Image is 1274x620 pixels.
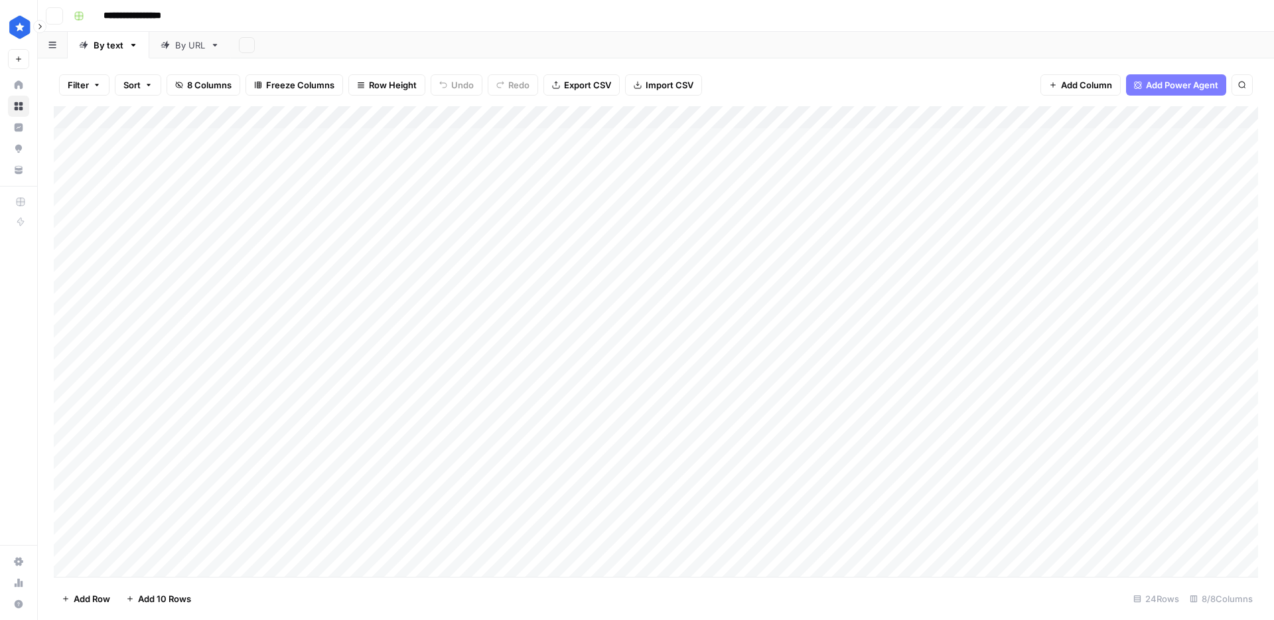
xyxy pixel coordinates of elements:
[1128,588,1184,609] div: 24 Rows
[348,74,425,96] button: Row Height
[625,74,702,96] button: Import CSV
[543,74,620,96] button: Export CSV
[167,74,240,96] button: 8 Columns
[8,117,29,138] a: Insights
[138,592,191,605] span: Add 10 Rows
[149,32,231,58] a: By URL
[8,15,32,39] img: ConsumerAffairs Logo
[488,74,538,96] button: Redo
[8,11,29,44] button: Workspace: ConsumerAffairs
[8,159,29,181] a: Your Data
[8,572,29,593] a: Usage
[8,74,29,96] a: Home
[59,74,109,96] button: Filter
[1184,588,1258,609] div: 8/8 Columns
[8,138,29,159] a: Opportunities
[8,96,29,117] a: Browse
[68,78,89,92] span: Filter
[68,32,149,58] a: By text
[115,74,161,96] button: Sort
[451,78,474,92] span: Undo
[1146,78,1218,92] span: Add Power Agent
[54,588,118,609] button: Add Row
[564,78,611,92] span: Export CSV
[187,78,232,92] span: 8 Columns
[369,78,417,92] span: Row Height
[246,74,343,96] button: Freeze Columns
[175,39,205,52] div: By URL
[94,39,123,52] div: By text
[1126,74,1226,96] button: Add Power Agent
[123,78,141,92] span: Sort
[1061,78,1112,92] span: Add Column
[266,78,334,92] span: Freeze Columns
[118,588,199,609] button: Add 10 Rows
[8,593,29,615] button: Help + Support
[508,78,530,92] span: Redo
[431,74,482,96] button: Undo
[8,551,29,572] a: Settings
[646,78,693,92] span: Import CSV
[1040,74,1121,96] button: Add Column
[74,592,110,605] span: Add Row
